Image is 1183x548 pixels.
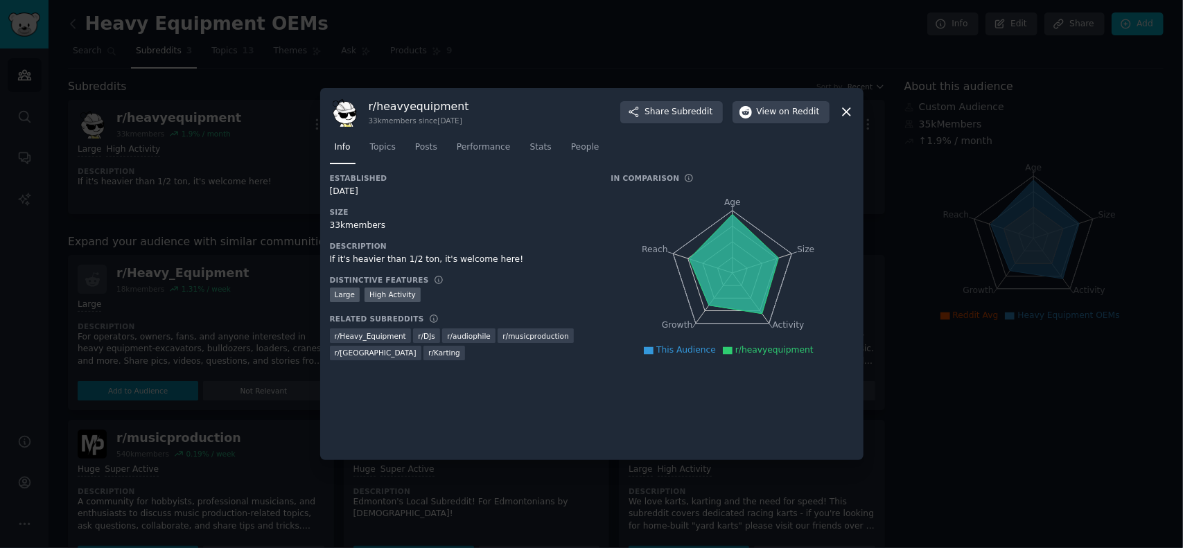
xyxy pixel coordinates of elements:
img: heavyequipment [330,98,359,127]
tspan: Growth [662,320,692,330]
a: Performance [452,136,516,165]
span: r/ musicproduction [502,331,568,341]
tspan: Activity [772,320,804,330]
span: r/ Karting [428,348,460,357]
span: r/ audiophile [447,331,491,341]
span: People [571,141,599,154]
span: on Reddit [779,106,819,118]
span: Posts [415,141,437,154]
h3: Distinctive Features [330,275,429,285]
a: Info [330,136,356,165]
a: People [566,136,604,165]
button: Viewon Reddit [733,101,830,123]
h3: Description [330,241,592,251]
tspan: Size [797,244,814,254]
span: r/ DJs [418,331,435,341]
button: ShareSubreddit [620,101,722,123]
div: [DATE] [330,186,592,198]
span: r/ Heavy_Equipment [335,331,406,341]
a: Topics [365,136,401,165]
span: Stats [530,141,552,154]
tspan: Age [724,197,741,207]
h3: r/ heavyequipment [369,99,469,114]
span: This Audience [656,345,716,355]
div: High Activity [365,288,421,302]
tspan: Reach [642,244,668,254]
a: Stats [525,136,557,165]
span: View [757,106,820,118]
h3: Related Subreddits [330,314,424,324]
span: r/ [GEOGRAPHIC_DATA] [335,348,417,357]
span: Info [335,141,351,154]
span: r/heavyequipment [735,345,814,355]
h3: Established [330,173,592,183]
div: 33k members [330,220,592,232]
span: Topics [370,141,396,154]
div: Large [330,288,360,302]
span: Performance [457,141,511,154]
span: Share [645,106,712,118]
h3: In Comparison [611,173,680,183]
div: 33k members since [DATE] [369,116,469,125]
h3: Size [330,207,592,217]
div: If it's heavier than 1/2 ton, it's welcome here! [330,254,592,266]
a: Posts [410,136,442,165]
span: Subreddit [672,106,712,118]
